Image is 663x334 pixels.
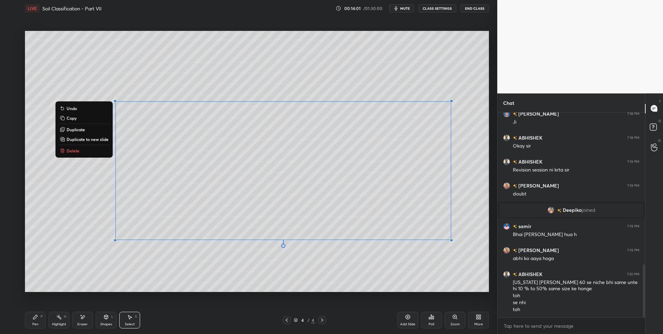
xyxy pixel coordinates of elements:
span: joined [582,207,595,213]
button: Duplicate [58,125,110,134]
div: 4 [311,317,315,323]
img: no-rating-badge.077c3623.svg [513,184,517,188]
h6: [PERSON_NAME] [517,182,559,189]
button: Copy [58,114,110,122]
div: P [41,315,43,318]
img: no-rating-badge.077c3623.svg [513,249,517,252]
img: no-rating-badge.077c3623.svg [557,208,561,212]
div: LIVE [25,4,40,12]
img: 51598d9d08a5417698366b323d63f9d4.jpg [548,207,554,214]
div: se nhi [513,299,639,306]
h6: ABHISHEK [517,158,542,165]
div: Zoom [450,323,460,326]
button: Duplicate to new slide [58,135,110,143]
p: Duplicate to new slide [67,136,109,142]
img: no-rating-badge.077c3623.svg [513,136,517,140]
button: End Class [460,4,489,12]
div: Okay sir [513,143,639,150]
div: Poll [429,323,434,326]
h6: samir [517,223,531,230]
div: Revision session ni krta sir [513,167,639,174]
div: S [135,315,137,318]
p: Duplicate [67,127,85,132]
img: e6014d4017c3478a8bc727f8de9f7bcc.jpg [503,270,510,277]
div: 7:19 PM [627,159,639,164]
img: e6014d4017c3478a8bc727f8de9f7bcc.jpg [503,134,510,141]
img: c14c019b8a2646dab65fb16bba351c4d.jpg [503,223,510,229]
button: CLASS SETTINGS [418,4,456,12]
div: Add Slide [400,323,415,326]
div: L [111,315,113,318]
p: G [658,138,661,143]
img: no-rating-badge.077c3623.svg [513,273,517,276]
p: D [658,118,661,124]
div: H [64,315,66,318]
div: 7:19 PM [627,183,639,187]
img: c186aaa793624610b708eb78cdc9b798.jpg [503,247,510,253]
button: mute [389,4,414,12]
div: toh [513,306,639,313]
img: c186aaa793624610b708eb78cdc9b798.jpg [503,182,510,189]
button: Undo [58,104,110,112]
div: [US_STATE] [PERSON_NAME] 60 se niche bhi same unte hi 10 % to 50% same size ke honge [513,279,639,292]
div: 7:20 PM [627,272,639,276]
div: Highlight [52,323,66,326]
p: Copy [67,115,77,121]
h4: Soil Classification - Part VII [42,5,102,12]
img: no-rating-badge.077c3623.svg [513,160,517,164]
h6: [PERSON_NAME] [517,247,559,254]
p: T [659,99,661,104]
div: Select [125,323,135,326]
h6: [PERSON_NAME] [517,110,559,117]
span: mute [400,6,410,11]
div: 4 [299,318,306,322]
span: Deepika [563,207,582,213]
div: / [308,318,310,322]
div: Eraser [77,323,88,326]
div: Pen [32,323,38,326]
h6: ABHISHEK [517,134,542,141]
h6: ABHISHEK [517,270,542,278]
p: Chat [498,94,520,112]
div: Shapes [100,323,112,326]
div: More [474,323,483,326]
p: Undo [67,106,77,111]
img: e6014d4017c3478a8bc727f8de9f7bcc.jpg [503,158,510,165]
div: Bhai [PERSON_NAME] hua h [513,231,639,238]
div: 7:19 PM [627,224,639,228]
p: Delete [67,148,79,153]
div: Ji [513,119,639,126]
div: doubt [513,191,639,198]
img: no-rating-badge.077c3623.svg [513,112,517,116]
div: 7:19 PM [627,248,639,252]
img: no-rating-badge.077c3623.svg [513,225,517,228]
div: grid [498,112,645,317]
button: Delete [58,147,110,155]
div: toh [513,292,639,299]
div: abhi ko aaya hoga [513,255,639,262]
img: d21da94f15524644afd49c500b763883.23113454_3 [503,110,510,117]
div: 7:18 PM [627,111,639,116]
div: 7:18 PM [627,135,639,140]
